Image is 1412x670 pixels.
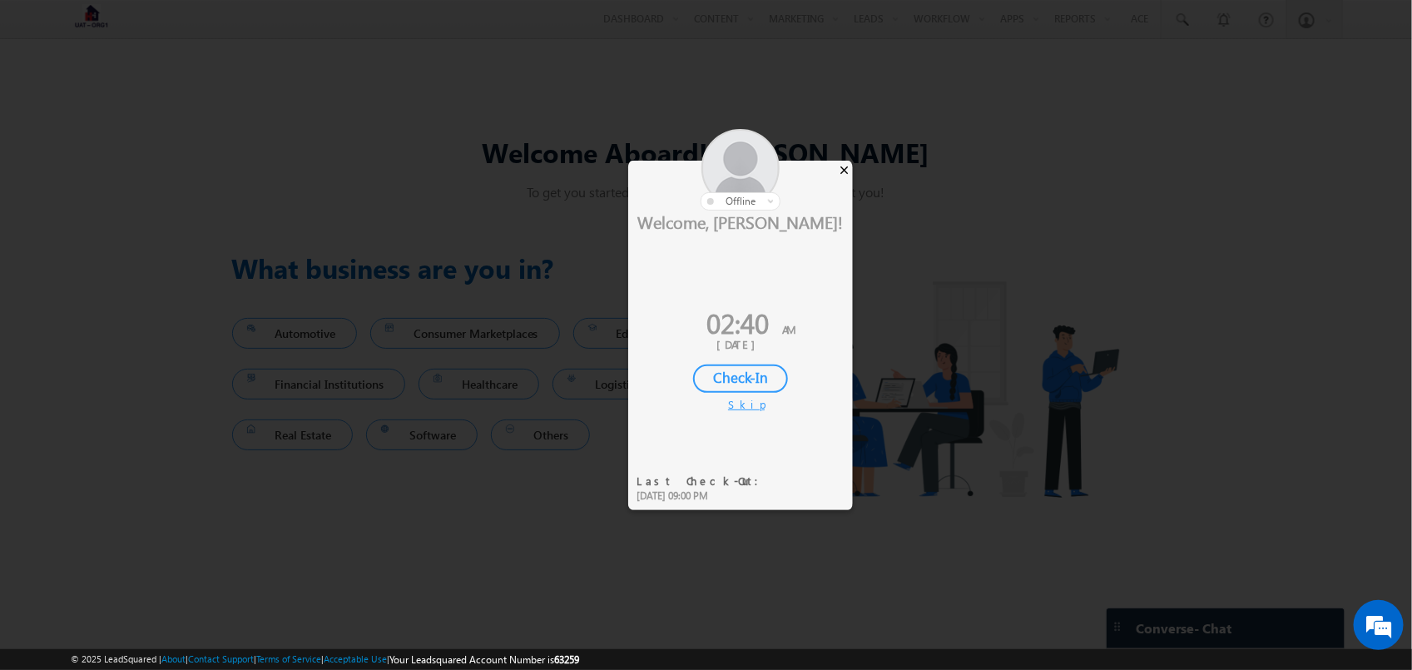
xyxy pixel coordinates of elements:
span: Your Leadsquared Account Number is [389,653,579,666]
div: × [835,161,853,179]
span: AM [782,322,795,336]
a: Contact Support [188,653,254,664]
div: Check-In [693,365,788,393]
a: Acceptable Use [324,653,387,664]
span: 63259 [554,653,579,666]
div: Last Check-Out: [637,474,769,489]
div: [DATE] [641,337,840,352]
span: © 2025 LeadSquared | | | | | [71,652,579,668]
div: [DATE] 09:00 PM [637,489,769,504]
span: 02:40 [706,304,769,341]
span: offline [726,195,756,207]
div: Welcome, [PERSON_NAME]! [628,211,853,232]
a: About [161,653,186,664]
a: Terms of Service [256,653,321,664]
div: Skip [728,397,753,412]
